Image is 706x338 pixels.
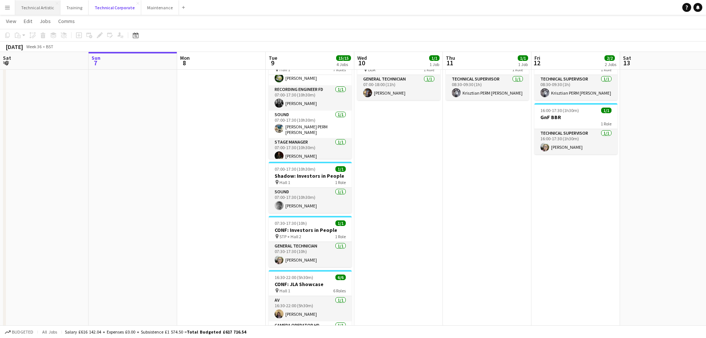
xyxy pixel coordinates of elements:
[357,49,440,100] app-job-card: 07:00-18:00 (11h)1/1CONF: Skanska BBR1 RoleGeneral Technician1/107:00-18:00 (11h)[PERSON_NAME]
[604,55,615,61] span: 2/2
[337,62,351,67] div: 4 Jobs
[269,138,352,163] app-card-role: Stage Manager1/107:00-17:30 (10h30m)[PERSON_NAME]
[40,18,51,24] span: Jobs
[269,111,352,138] app-card-role: Sound1/107:00-17:30 (10h30m)[PERSON_NAME] PERM [PERSON_NAME]
[24,18,32,24] span: Edit
[269,49,352,159] app-job-card: 07:00-17:30 (10h30m)7/7CONF: Investors in People Hall 17 Roles[PERSON_NAME] PERM [PERSON_NAME]Mic...
[622,59,631,67] span: 13
[37,16,54,26] a: Jobs
[279,288,290,293] span: Hall 1
[357,55,367,61] span: Wed
[333,288,346,293] span: 6 Roles
[141,0,179,15] button: Maintenance
[269,227,352,233] h3: CONF: Investors in People
[534,55,540,61] span: Fri
[269,55,277,61] span: Tue
[335,234,346,239] span: 1 Role
[335,275,346,280] span: 6/6
[41,329,59,335] span: All jobs
[356,59,367,67] span: 10
[269,242,352,267] app-card-role: General Technician1/107:30-17:30 (10h)[PERSON_NAME]
[534,75,617,100] app-card-role: Technical Supervisor1/108:30-09:30 (1h)Krisztian PERM [PERSON_NAME]
[269,216,352,267] app-job-card: 07:30-17:30 (10h)1/1CONF: Investors in People STP + Hall 21 RoleGeneral Technician1/107:30-17:30 ...
[518,55,528,61] span: 1/1
[275,220,307,226] span: 07:30-17:30 (10h)
[445,59,455,67] span: 11
[179,59,190,67] span: 8
[279,180,290,185] span: Hall 1
[180,55,190,61] span: Mon
[534,49,617,100] app-job-card: 08:30-09:30 (1h)1/1C21 Gallery Room1 RoleTechnical Supervisor1/108:30-09:30 (1h)Krisztian PERM [P...
[518,62,528,67] div: 1 Job
[540,108,579,113] span: 16:00-17:30 (1h30m)
[12,329,33,335] span: Budgeted
[65,329,246,335] div: Salary £616 142.04 + Expenses £0.00 + Subsistence £1 574.50 =
[429,55,440,61] span: 1/1
[335,166,346,172] span: 1/1
[335,220,346,226] span: 1/1
[269,173,352,179] h3: Shadow: Investors in People
[269,162,352,213] app-job-card: 07:00-17:30 (10h30m)1/1Shadow: Investors in People Hall 11 RoleSound1/107:00-17:30 (10h30m)[PERSO...
[92,55,100,61] span: Sun
[357,75,440,100] app-card-role: General Technician1/107:00-18:00 (11h)[PERSON_NAME]
[187,329,246,335] span: Total Budgeted £617 716.54
[15,0,60,15] button: Technical Artistic
[90,59,100,67] span: 7
[24,44,43,49] span: Week 36
[534,129,617,154] app-card-role: Technical Supervisor1/116:00-17:30 (1h30m)[PERSON_NAME]
[279,234,301,239] span: STP + Hall 2
[601,121,611,127] span: 1 Role
[601,108,611,113] span: 1/1
[336,55,351,61] span: 15/15
[4,328,34,336] button: Budgeted
[430,62,439,67] div: 1 Job
[269,188,352,213] app-card-role: Sound1/107:00-17:30 (10h30m)[PERSON_NAME]
[3,55,11,61] span: Sat
[269,85,352,111] app-card-role: Recording Engineer FD1/107:00-17:30 (10h30m)[PERSON_NAME]
[89,0,141,15] button: Technical Corporate
[268,59,277,67] span: 9
[335,180,346,185] span: 1 Role
[6,43,23,50] div: [DATE]
[623,55,631,61] span: Sat
[269,281,352,288] h3: CONF: JLA Showcase
[55,16,78,26] a: Comms
[3,16,19,26] a: View
[275,166,315,172] span: 07:00-17:30 (10h30m)
[605,62,616,67] div: 2 Jobs
[21,16,35,26] a: Edit
[534,114,617,121] h3: GnF BBR
[534,103,617,154] app-job-card: 16:00-17:30 (1h30m)1/1GnF BBR1 RoleTechnical Supervisor1/116:00-17:30 (1h30m)[PERSON_NAME]
[446,49,529,100] app-job-card: 08:30-09:30 (1h)1/1C21 Gallery Room1 RoleTechnical Supervisor1/108:30-09:30 (1h)Krisztian PERM [P...
[446,75,529,100] app-card-role: Technical Supervisor1/108:30-09:30 (1h)Krisztian PERM [PERSON_NAME]
[58,18,75,24] span: Comms
[6,18,16,24] span: View
[60,0,89,15] button: Training
[269,296,352,321] app-card-role: AV1/116:30-22:00 (5h30m)[PERSON_NAME]
[275,275,313,280] span: 16:30-22:00 (5h30m)
[46,44,53,49] div: BST
[2,59,11,67] span: 6
[446,55,455,61] span: Thu
[533,59,540,67] span: 12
